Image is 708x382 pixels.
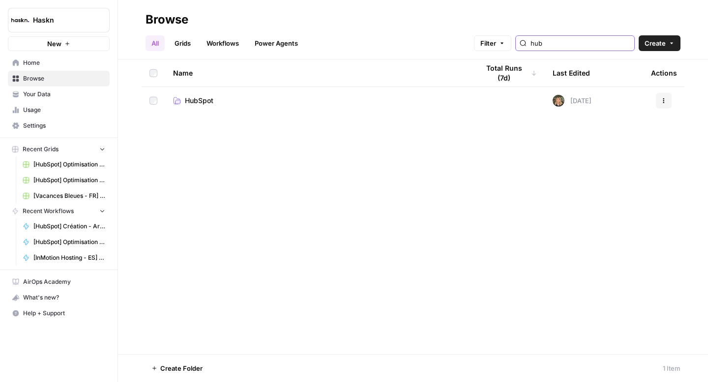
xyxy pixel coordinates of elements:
span: [HubSpot] Optimisation - Articles de blog + outils [33,176,105,185]
span: [HubSpot] Optimisation - Articles de blog [33,160,105,169]
a: Browse [8,71,110,86]
a: [HubSpot] Création - Articles de blog [18,218,110,234]
a: Settings [8,118,110,134]
div: Total Runs (7d) [479,59,537,86]
a: [HubSpot] Optimisation - Articles de blog [18,157,110,172]
span: [Vacances Bleues - FR] Pages refonte sites hôtels - [GEOGRAPHIC_DATA] [33,191,105,200]
a: [HubSpot] Optimisation - Articles de blog + outils [18,172,110,188]
div: [DATE] [553,95,591,107]
button: New [8,36,110,51]
span: HubSpot [185,96,213,106]
div: Actions [651,59,677,86]
span: Create Folder [160,363,203,373]
a: Home [8,55,110,71]
img: Haskn Logo [11,11,29,29]
a: Power Agents [249,35,304,51]
span: New [47,39,61,49]
button: What's new? [8,290,110,305]
a: Grids [169,35,197,51]
span: Haskn [33,15,92,25]
span: [InMotion Hosting - ES] - article de blog 2000 mots [33,253,105,262]
span: Settings [23,121,105,130]
span: Home [23,58,105,67]
a: Your Data [8,86,110,102]
span: [HubSpot] Création - Articles de blog [33,222,105,231]
div: Last Edited [553,59,590,86]
div: What's new? [8,290,109,305]
button: Filter [474,35,511,51]
a: [HubSpot] Optimisation - Articles de blog [18,234,110,250]
img: ziyu4k121h9vid6fczkx3ylgkuqx [553,95,564,107]
a: All [146,35,165,51]
button: Create [639,35,680,51]
button: Help + Support [8,305,110,321]
span: Filter [480,38,496,48]
span: Your Data [23,90,105,99]
button: Workspace: Haskn [8,8,110,32]
span: AirOps Academy [23,277,105,286]
button: Recent Grids [8,142,110,157]
a: Usage [8,102,110,118]
div: 1 Item [663,363,680,373]
a: [Vacances Bleues - FR] Pages refonte sites hôtels - [GEOGRAPHIC_DATA] [18,188,110,204]
div: Browse [146,12,188,27]
a: HubSpot [173,96,463,106]
span: Recent Workflows [23,207,74,216]
span: Usage [23,106,105,114]
span: Browse [23,74,105,83]
button: Recent Workflows [8,204,110,218]
a: AirOps Academy [8,274,110,290]
div: Name [173,59,463,86]
a: Workflows [201,35,245,51]
input: Search [531,38,630,48]
span: [HubSpot] Optimisation - Articles de blog [33,238,105,246]
span: Create [645,38,666,48]
span: Help + Support [23,309,105,318]
span: Recent Grids [23,145,59,154]
button: Create Folder [146,360,208,376]
a: [InMotion Hosting - ES] - article de blog 2000 mots [18,250,110,266]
